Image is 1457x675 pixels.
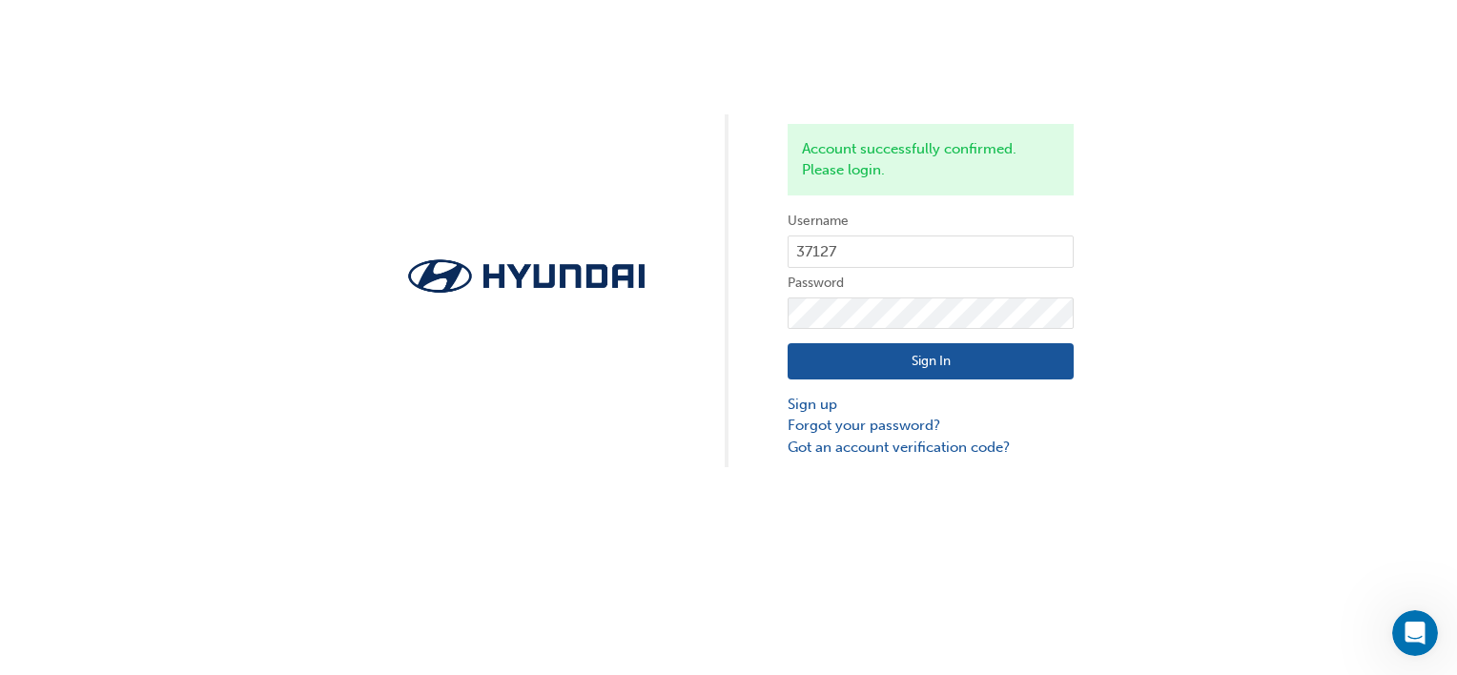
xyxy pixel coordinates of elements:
a: Forgot your password? [788,415,1074,437]
iframe: Intercom live chat [1392,610,1438,656]
div: Account successfully confirmed. Please login. [788,124,1074,195]
button: Sign In [788,343,1074,379]
img: Trak [383,254,669,298]
input: Username [788,235,1074,268]
label: Password [788,272,1074,295]
a: Sign up [788,394,1074,416]
label: Username [788,210,1074,233]
a: Got an account verification code? [788,437,1074,459]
